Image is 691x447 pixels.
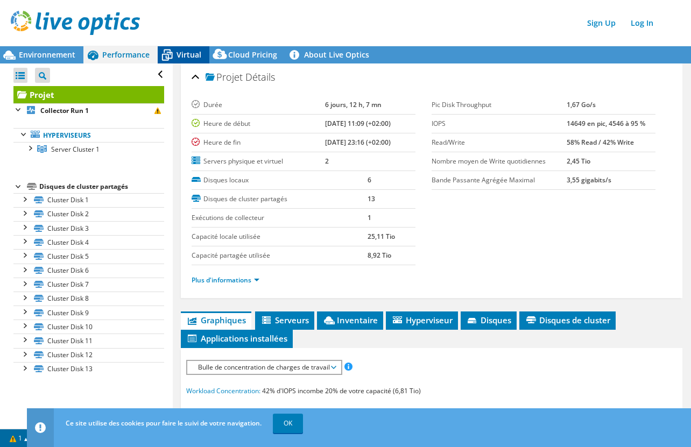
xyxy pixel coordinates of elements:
[192,250,368,261] label: Capacité partagée utilisée
[13,103,164,117] a: Collector Run 1
[432,137,567,148] label: Read/Write
[186,333,287,344] span: Applications installées
[13,334,164,347] a: Cluster Disk 11
[192,275,259,285] a: Plus d'informations
[432,100,567,110] label: Pic Disk Throughput
[625,15,659,31] a: Log In
[13,278,164,292] a: Cluster Disk 7
[102,49,150,60] span: Performance
[368,194,375,203] b: 13
[13,249,164,263] a: Cluster Disk 5
[432,118,567,129] label: IOPS
[13,86,164,103] a: Projet
[186,315,246,325] span: Graphiques
[13,142,164,156] a: Server Cluster 1
[285,46,377,63] a: About Live Optics
[39,180,164,193] div: Disques de cluster partagés
[325,157,329,166] b: 2
[245,70,275,83] span: Détails
[13,306,164,320] a: Cluster Disk 9
[325,138,391,147] b: [DATE] 23:16 (+02:00)
[567,100,596,109] b: 1,67 Go/s
[368,232,395,241] b: 25,11 Tio
[192,175,368,186] label: Disques locaux
[432,175,567,186] label: Bande Passante Agrégée Maximal
[368,175,371,185] b: 6
[273,414,303,433] a: OK
[66,418,262,428] span: Ce site utilise des cookies pour faire le suivi de votre navigation.
[206,72,243,83] span: Projet
[192,156,325,167] label: Servers physique et virtuel
[525,315,610,325] span: Disques de cluster
[11,11,140,35] img: live_optics_svg.svg
[262,386,421,395] span: 42% d'IOPS incombe 20% de votre capacité (6,81 Tio)
[13,207,164,221] a: Cluster Disk 2
[13,128,164,142] a: Hyperviseurs
[228,49,277,60] span: Cloud Pricing
[177,49,201,60] span: Virtual
[260,315,309,325] span: Serveurs
[2,431,36,445] a: 1
[432,156,567,167] label: Nombre moyen de Write quotidiennes
[582,15,621,31] a: Sign Up
[322,315,378,325] span: Inventaire
[567,157,590,166] b: 2,45 Tio
[13,235,164,249] a: Cluster Disk 4
[391,315,453,325] span: Hyperviseur
[13,292,164,306] a: Cluster Disk 8
[368,251,391,260] b: 8,92 Tio
[13,193,164,207] a: Cluster Disk 1
[13,348,164,362] a: Cluster Disk 12
[192,194,368,204] label: Disques de cluster partagés
[193,361,335,374] span: Bulle de concentration de charges de travail
[325,119,391,128] b: [DATE] 11:09 (+02:00)
[192,137,325,148] label: Heure de fin
[40,106,89,115] b: Collector Run 1
[13,320,164,334] a: Cluster Disk 10
[19,49,75,60] span: Environnement
[368,213,371,222] b: 1
[13,362,164,376] a: Cluster Disk 13
[186,386,260,395] span: Workload Concentration:
[567,175,611,185] b: 3,55 gigabits/s
[192,231,368,242] label: Capacité locale utilisée
[192,212,368,223] label: Exécutions de collecteur
[466,315,511,325] span: Disques
[51,145,100,154] span: Server Cluster 1
[567,119,645,128] b: 14649 en pic, 4546 à 95 %
[192,118,325,129] label: Heure de début
[13,221,164,235] a: Cluster Disk 3
[13,264,164,278] a: Cluster Disk 6
[325,100,382,109] b: 6 jours, 12 h, 7 mn
[567,138,634,147] b: 58% Read / 42% Write
[192,100,325,110] label: Durée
